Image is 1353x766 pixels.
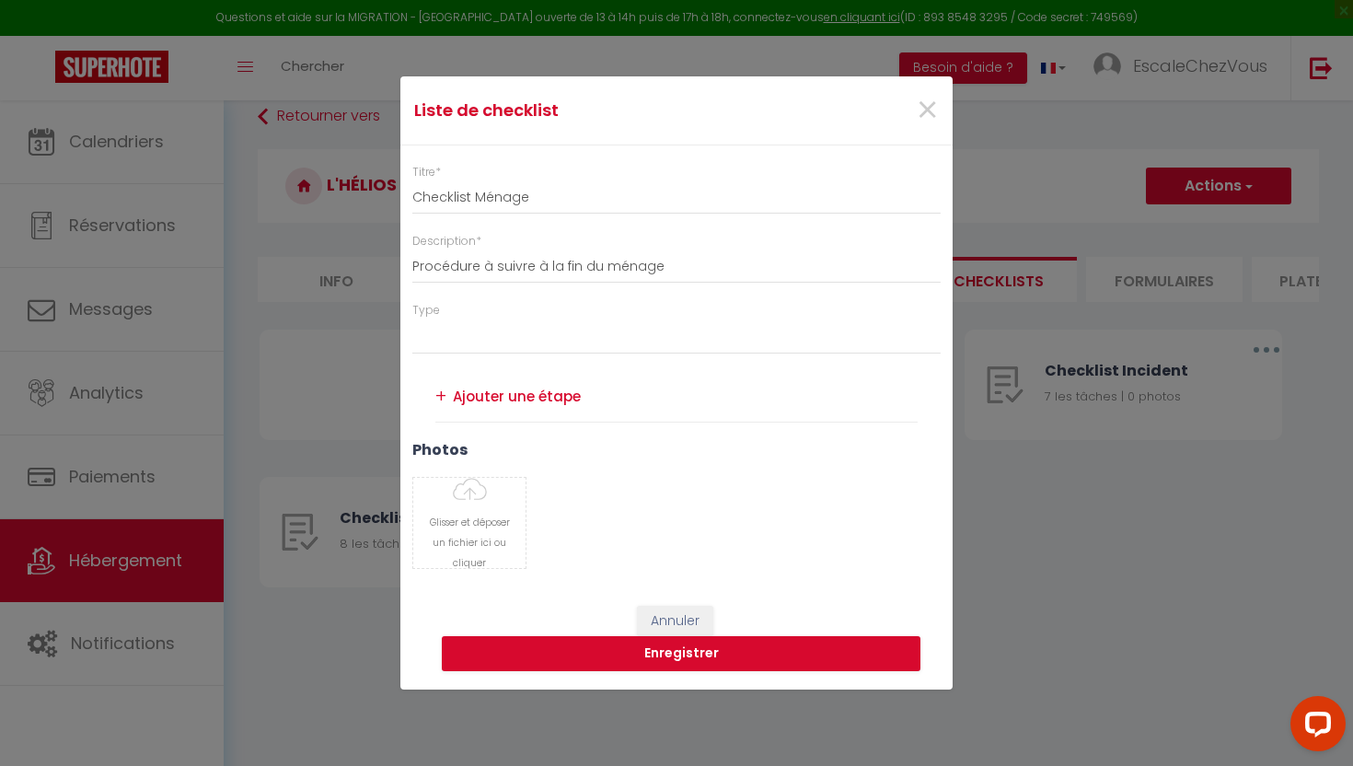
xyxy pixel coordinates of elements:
label: Description [412,233,481,250]
label: Type [412,302,440,319]
div: + [435,382,446,411]
h4: Liste de checklist [414,98,756,123]
span: × [916,83,939,138]
label: Titre [412,164,441,181]
button: Enregistrer [442,636,920,671]
button: Annuler [637,606,713,637]
iframe: LiveChat chat widget [1276,689,1353,766]
button: Close [916,91,939,131]
h3: photos [412,441,941,458]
